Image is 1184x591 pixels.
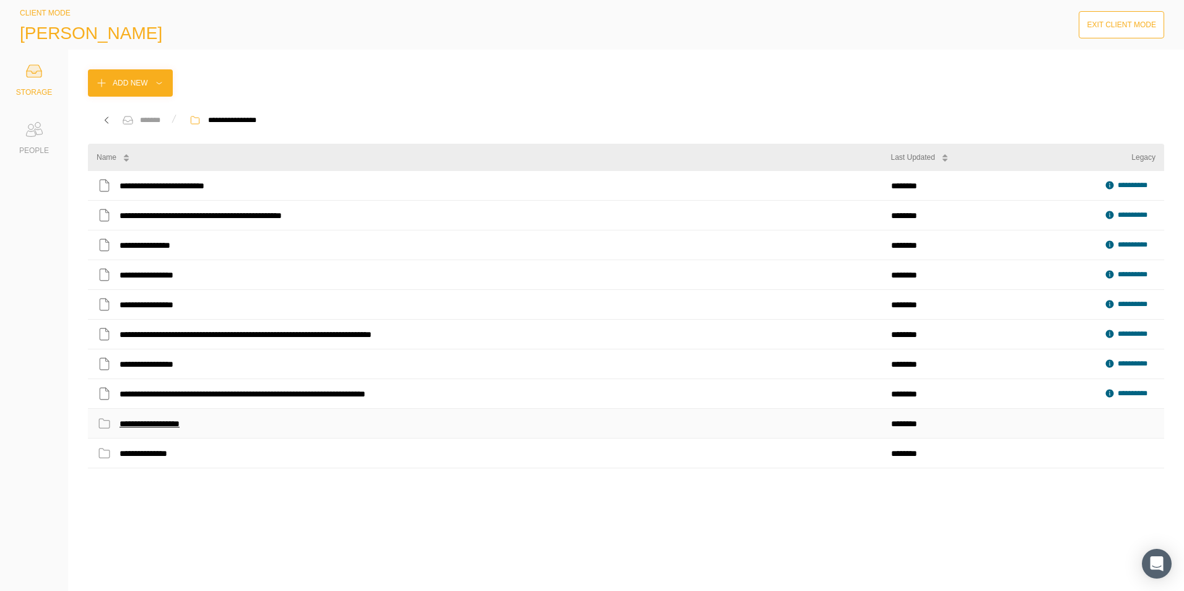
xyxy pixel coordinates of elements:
div: Legacy [1131,151,1156,164]
div: Add New [113,77,148,89]
button: Exit Client Mode [1079,11,1164,38]
div: STORAGE [16,86,52,98]
div: Name [97,151,116,164]
span: CLIENT MODE [20,9,71,17]
button: Add New [88,69,173,97]
div: Last Updated [891,151,935,164]
span: [PERSON_NAME] [20,24,162,43]
div: PEOPLE [19,144,49,157]
div: Exit Client Mode [1087,19,1156,31]
div: Open Intercom Messenger [1142,549,1172,579]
